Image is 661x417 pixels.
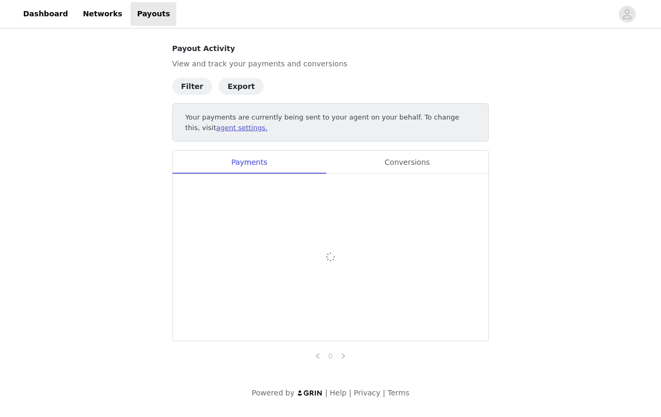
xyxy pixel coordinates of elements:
span: | [325,389,328,397]
a: Help [330,389,347,397]
i: icon: right [340,353,346,359]
a: Networks [76,2,128,26]
button: Filter [172,78,212,95]
button: Export [218,78,264,95]
span: | [383,389,385,397]
p: View and track your payments and conversions [172,58,489,69]
a: Privacy [354,389,380,397]
i: icon: left [315,353,321,359]
span: | [349,389,352,397]
h4: Payout Activity [172,43,489,54]
a: Dashboard [17,2,74,26]
img: logo [297,390,323,396]
a: Payouts [131,2,176,26]
div: Conversions [326,151,488,174]
a: 0 [325,350,336,362]
div: Payments [173,151,326,174]
a: Terms [387,389,409,397]
a: agent settings. [216,124,268,132]
span: Powered by [252,389,294,397]
div: avatar [622,6,632,23]
li: Previous Page [312,350,324,362]
li: 0 [324,350,337,362]
div: Your payments are currently being sent to your agent on your behalf. To change this, visit [172,103,489,142]
li: Next Page [337,350,349,362]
